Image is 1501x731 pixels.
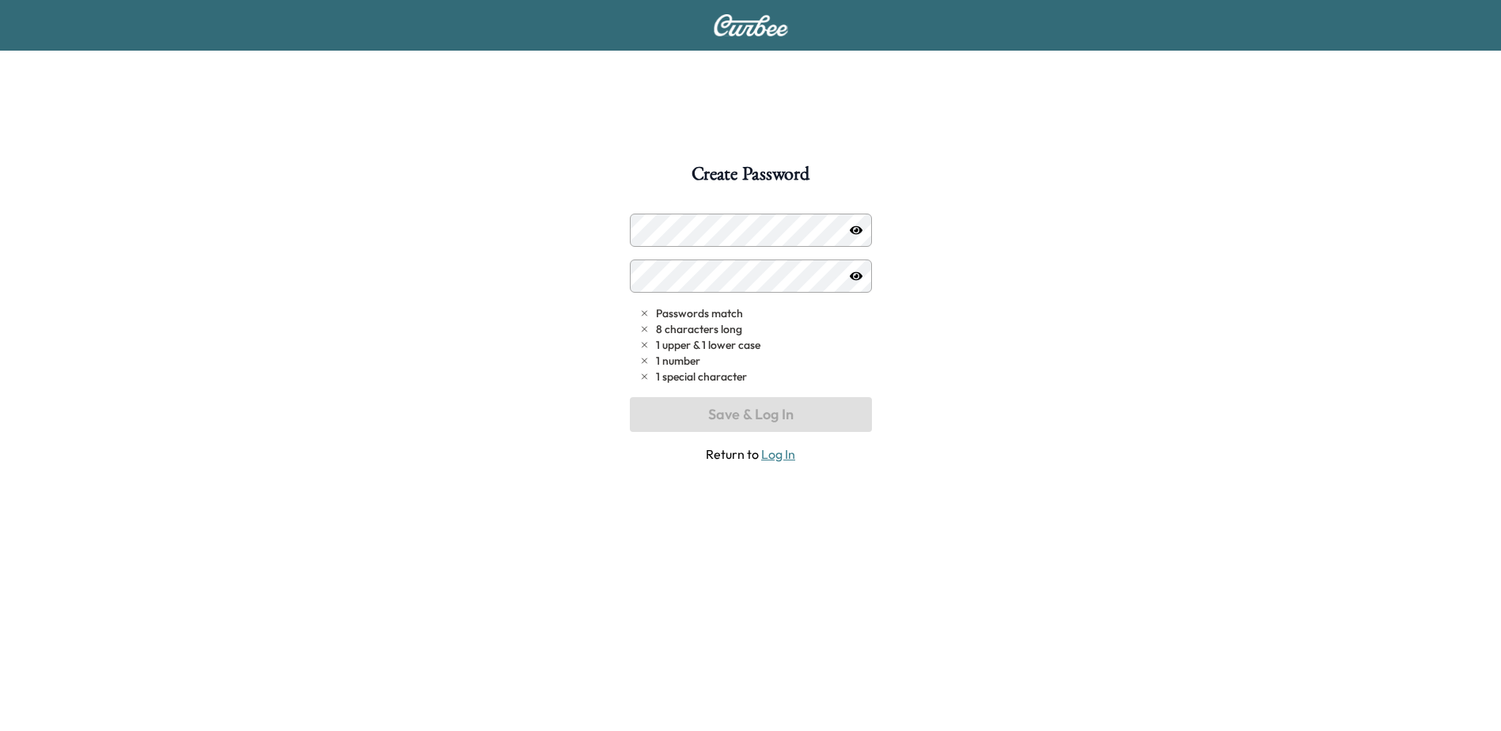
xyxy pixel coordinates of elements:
span: 1 number [656,353,700,369]
span: 1 upper & 1 lower case [656,337,760,353]
span: Return to [630,445,872,464]
span: 8 characters long [656,321,742,337]
img: Curbee Logo [713,14,789,36]
span: 1 special character [656,369,747,384]
a: Log In [761,446,795,462]
h1: Create Password [692,165,809,191]
span: Passwords match [656,305,743,321]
